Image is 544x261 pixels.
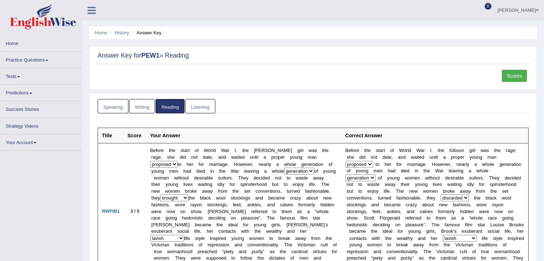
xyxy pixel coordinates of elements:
b: a [469,168,471,173]
b: a [398,154,400,160]
b: , [450,162,451,167]
b: w [476,168,480,173]
b: e [446,162,449,167]
th: Your Answer [146,128,342,143]
b: r [464,162,466,167]
a: Your Account [0,134,82,148]
b: l [433,182,434,187]
b: n [461,148,464,153]
a: Writing [129,99,155,114]
b: t [358,182,360,187]
b: T [489,175,492,181]
b: e [460,154,463,160]
b: e [502,182,504,187]
b: o [408,175,411,181]
b: n [422,182,425,187]
b: h [495,148,498,153]
b: c [510,175,512,181]
b: m [407,162,411,167]
b: n [505,162,507,167]
b: n [494,154,496,160]
b: w [482,162,485,167]
b: e [419,154,422,160]
b: o [459,148,461,153]
b: y [387,175,389,181]
b: v [455,168,457,173]
b: a [451,182,453,187]
a: Tests [0,68,82,82]
b: o [472,154,474,160]
b: o [378,175,381,181]
a: Success Stories [0,101,82,115]
b: s [450,175,453,181]
b: y [467,162,469,167]
a: Home [0,35,82,49]
b: h [439,148,441,153]
b: d [445,175,447,181]
b: o [433,175,436,181]
b: n [401,154,403,160]
b: t [352,182,353,187]
b: g [366,168,368,173]
b: a [484,148,486,153]
b: h [480,168,482,173]
b: h [349,154,352,160]
b: d [518,175,521,181]
b: i [434,182,435,187]
b: t [475,175,476,181]
b: a [411,162,413,167]
b: t [418,154,419,160]
b: o [398,162,400,167]
b: n [371,154,373,160]
b: o [347,168,349,173]
b: n [457,182,459,187]
b: , [391,154,393,160]
b: a [421,148,423,153]
b: h [388,168,390,173]
b: H [432,162,435,167]
b: s [480,175,483,181]
b: r [408,182,410,187]
b: o [488,162,490,167]
b: u [436,175,438,181]
b: e [492,162,494,167]
b: n [496,182,498,187]
b: o [390,148,393,153]
b: g [499,162,502,167]
b: r [463,154,464,160]
b: h [425,168,427,173]
b: d [468,182,470,187]
b: a [474,162,477,167]
b: g [469,148,472,153]
b: i [515,162,516,167]
b: r [483,182,484,187]
b: l [437,154,438,160]
b: i [436,154,437,160]
b: o [352,148,355,153]
a: Practice Questions [0,52,82,66]
b: t [514,162,515,167]
b: s [376,148,378,153]
b: e [513,148,515,153]
b: t [384,148,385,153]
b: i [417,162,418,167]
b: h [402,182,405,187]
b: e [461,175,464,181]
b: g [397,175,400,181]
b: w [405,175,408,181]
b: e [387,162,389,167]
b: f [393,148,394,153]
b: d [401,168,403,173]
b: n [519,162,521,167]
b: e [507,175,510,181]
a: Reading [156,99,184,114]
b: r [479,175,480,181]
b: n [456,162,459,167]
b: i [495,182,496,187]
b: s [498,182,501,187]
b: m [411,175,415,181]
b: r [390,162,391,167]
b: e [447,175,450,181]
b: e [377,168,380,173]
b: d [363,154,366,160]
